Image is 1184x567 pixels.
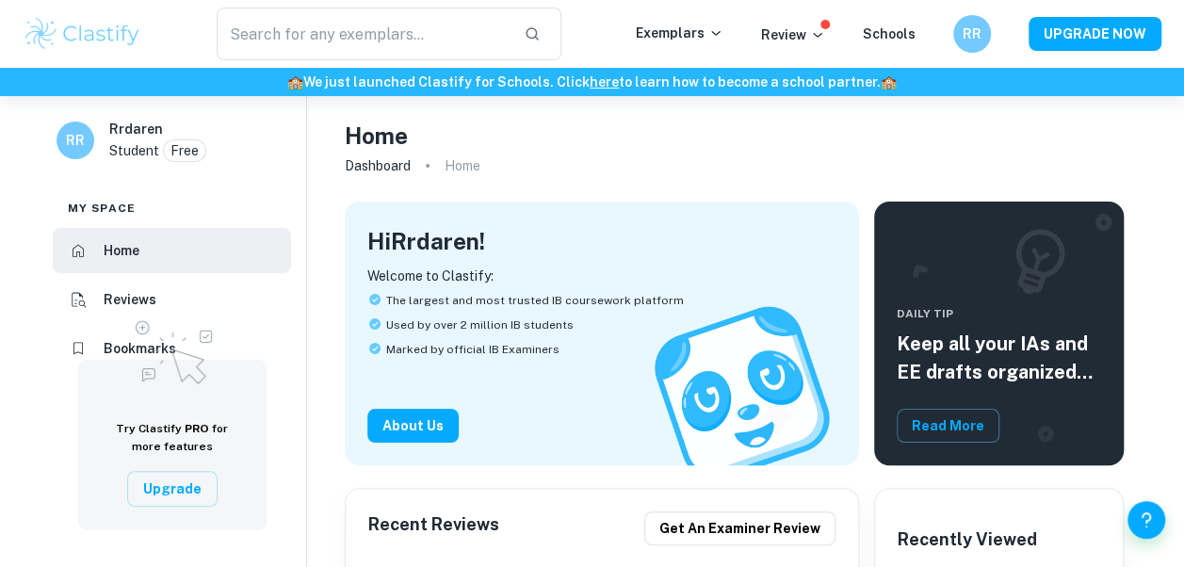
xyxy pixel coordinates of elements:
p: Exemplars [636,23,723,43]
span: 🏫 [881,74,897,89]
h6: We just launched Clastify for Schools. Click to learn how to become a school partner. [4,72,1180,92]
span: PRO [185,422,209,435]
p: Home [445,155,480,176]
h6: Home [104,240,139,261]
p: Student [109,140,159,161]
button: UPGRADE NOW [1029,17,1161,51]
a: Reviews [53,277,291,322]
h6: Bookmarks [104,338,176,359]
a: here [590,74,619,89]
h6: RR [65,130,87,151]
h5: Keep all your IAs and EE drafts organized and dated [897,330,1101,386]
span: My space [68,200,136,217]
a: Home [53,228,291,273]
h4: Home [345,119,408,153]
button: About Us [367,409,459,443]
a: Bookmarks [53,326,291,371]
img: Upgrade to Pro [125,309,219,390]
span: 🏫 [287,74,303,89]
button: Help and Feedback [1127,501,1165,539]
h6: Recent Reviews [368,511,499,545]
button: RR [953,15,991,53]
a: Dashboard [345,153,411,179]
input: Search for any exemplars... [217,8,510,60]
span: Used by over 2 million IB students [386,316,574,333]
button: Upgrade [127,471,218,507]
span: Marked by official IB Examiners [386,341,560,358]
h6: Reviews [104,289,156,310]
span: Daily Tip [897,305,1101,322]
button: Read More [897,409,999,443]
h4: Hi Rrdaren ! [367,224,485,258]
p: Free [170,140,199,161]
span: The largest and most trusted IB coursework platform [386,292,684,309]
h6: Recently Viewed [898,526,1037,553]
h6: Try Clastify for more features [101,420,244,456]
img: Clastify logo [23,15,142,53]
p: Welcome to Clastify: [367,266,836,286]
button: Get an examiner review [644,511,835,545]
h6: RR [962,24,983,44]
h6: Rrdaren [109,119,163,139]
p: Review [761,24,825,45]
a: Schools [863,26,916,41]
